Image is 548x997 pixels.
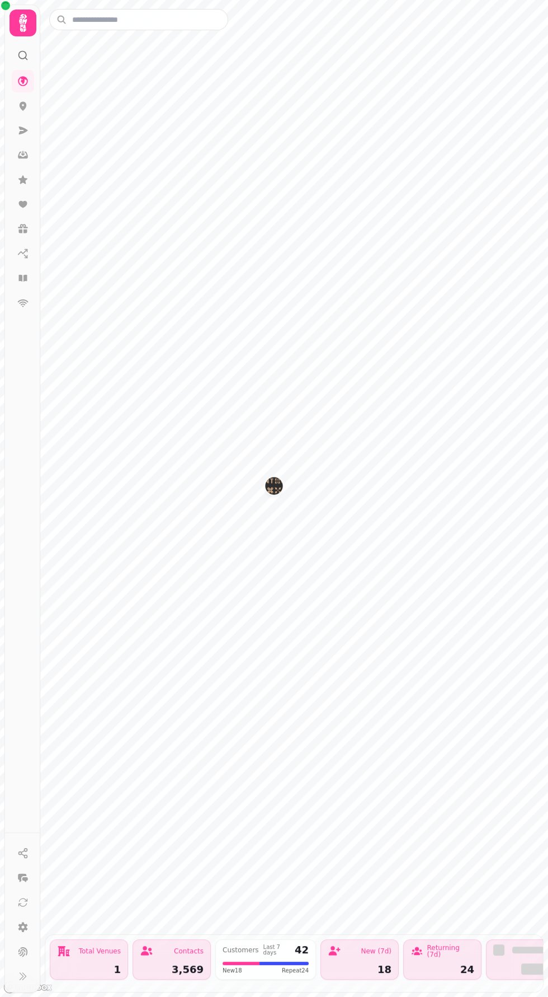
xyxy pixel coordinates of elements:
[361,948,391,954] div: New (7d)
[282,966,309,975] span: Repeat 24
[140,965,204,975] div: 3,569
[328,965,391,975] div: 18
[263,944,290,956] div: Last 7 days
[295,945,309,955] div: 42
[410,965,474,975] div: 24
[223,966,242,975] span: New 18
[79,948,121,954] div: Total Venues
[3,981,53,994] a: Mapbox logo
[223,947,259,953] div: Customers
[174,948,204,954] div: Contacts
[265,477,283,498] div: Map marker
[427,944,474,958] div: Returning (7d)
[265,477,283,495] button: Bar Pintxos
[57,965,121,975] div: 1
